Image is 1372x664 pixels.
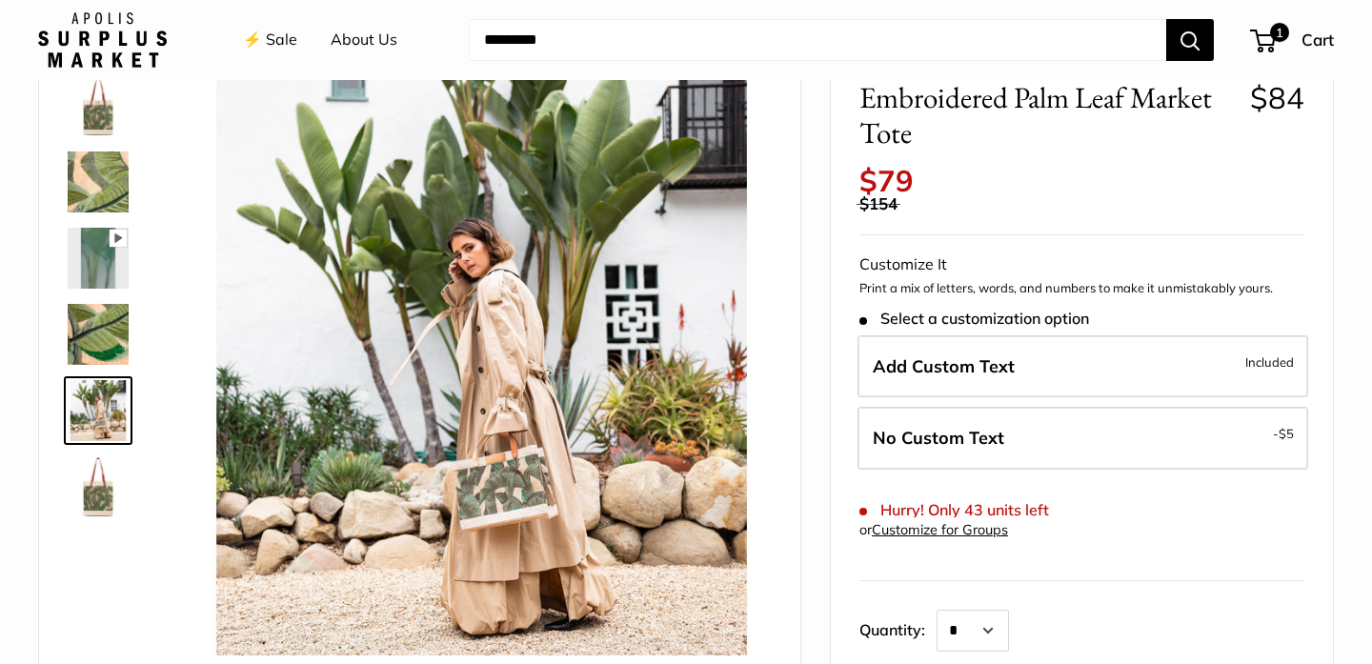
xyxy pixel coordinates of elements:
span: Embroidered Palm Leaf Market Tote [859,80,1236,151]
a: description_Multi-layered motif with eight varying thread colors [64,224,132,292]
input: Search... [469,19,1166,61]
a: ⚡️ Sale [243,26,297,54]
span: $84 [1250,79,1304,116]
span: $154 [859,193,898,213]
a: Embroidered Palm Leaf Market Tote [64,453,132,521]
img: Apolis: Surplus Market [38,12,167,68]
span: 1 [1270,23,1289,42]
a: 1 Cart [1252,25,1334,55]
img: Embroidered Palm Leaf Market Tote [192,75,772,655]
span: No Custom Text [873,427,1004,449]
label: Leave Blank [857,407,1308,470]
img: Embroidered Palm Leaf Market Tote [68,75,129,136]
span: $79 [859,162,914,199]
a: description_A multi-layered motif with eight varying thread colors. [64,300,132,369]
label: Quantity: [859,604,937,652]
span: Included [1245,351,1294,373]
p: Print a mix of letters, words, and numbers to make it unmistakably yours. [859,279,1304,298]
span: $5 [1279,426,1294,441]
span: - [1273,422,1294,445]
img: Embroidered Palm Leaf Market Tote [68,380,129,441]
span: Cart [1301,30,1334,50]
div: Customize It [859,251,1304,279]
div: or [859,517,1008,543]
label: Add Custom Text [857,335,1308,398]
button: Search [1166,19,1214,61]
a: About Us [331,26,397,54]
img: Embroidered Palm Leaf Market Tote [68,456,129,517]
img: description_A multi-layered motif with eight varying thread colors. [68,151,129,212]
img: description_Multi-layered motif with eight varying thread colors [68,228,129,289]
a: Embroidered Palm Leaf Market Tote [64,376,132,445]
span: Select a customization option [859,310,1089,328]
a: Embroidered Palm Leaf Market Tote [64,71,132,140]
span: Add Custom Text [873,355,1015,377]
span: Hurry! Only 43 units left [859,501,1049,519]
img: description_A multi-layered motif with eight varying thread colors. [68,304,129,365]
a: Customize for Groups [872,521,1008,538]
a: description_A multi-layered motif with eight varying thread colors. [64,148,132,216]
